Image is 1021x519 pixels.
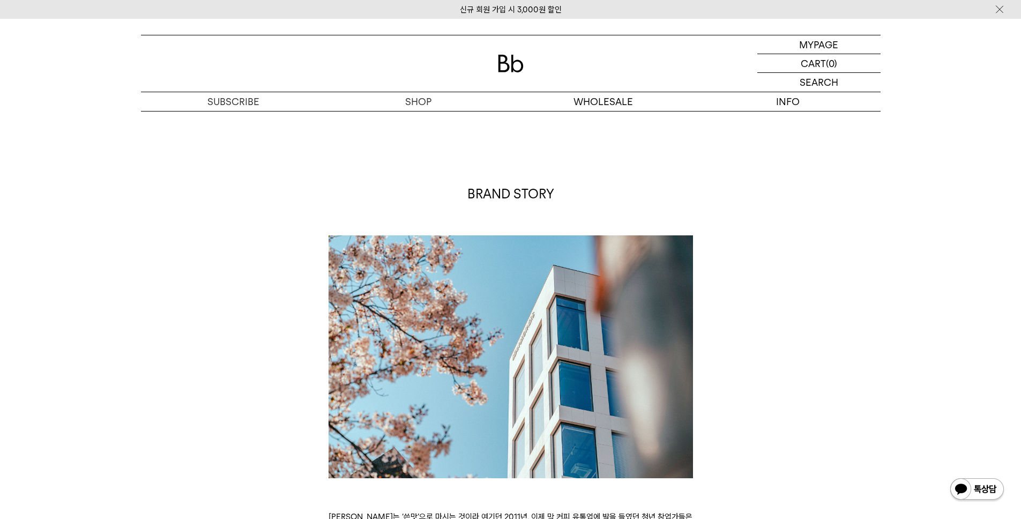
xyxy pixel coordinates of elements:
[511,92,696,111] p: WHOLESALE
[460,5,562,14] a: 신규 회원 가입 시 3,000원 할인
[757,54,881,73] a: CART (0)
[949,477,1005,503] img: 카카오톡 채널 1:1 채팅 버튼
[826,54,837,72] p: (0)
[141,92,326,111] a: SUBSCRIBE
[696,92,881,111] p: INFO
[326,92,511,111] a: SHOP
[757,35,881,54] a: MYPAGE
[498,55,524,72] img: 로고
[800,73,838,92] p: SEARCH
[329,185,693,203] p: BRAND STORY
[799,35,838,54] p: MYPAGE
[801,54,826,72] p: CART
